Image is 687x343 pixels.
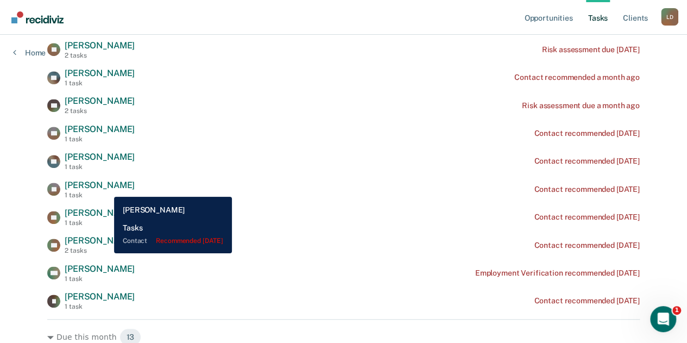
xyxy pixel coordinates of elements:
[514,73,640,82] div: Contact recommended a month ago
[65,219,135,227] div: 1 task
[13,48,46,58] a: Home
[661,8,678,26] div: L D
[65,247,135,254] div: 2 tasks
[65,152,135,162] span: [PERSON_NAME]
[534,241,639,250] div: Contact recommended [DATE]
[534,157,639,166] div: Contact recommended [DATE]
[661,8,678,26] button: Profile dropdown button
[65,291,135,302] span: [PERSON_NAME]
[475,269,640,278] div: Employment Verification recommended [DATE]
[65,40,135,51] span: [PERSON_NAME]
[534,129,639,138] div: Contact recommended [DATE]
[11,11,64,23] img: Recidiviz
[65,52,135,59] div: 2 tasks
[65,275,135,283] div: 1 task
[65,107,135,115] div: 2 tasks
[65,68,135,78] span: [PERSON_NAME]
[65,303,135,310] div: 1 task
[522,101,640,110] div: Risk assessment due a month ago
[65,163,135,171] div: 1 task
[534,296,639,305] div: Contact recommended [DATE]
[65,135,135,143] div: 1 task
[541,45,639,54] div: Risk assessment due [DATE]
[534,213,639,222] div: Contact recommended [DATE]
[65,124,135,134] span: [PERSON_NAME]
[534,185,639,194] div: Contact recommended [DATE]
[650,306,676,332] iframe: Intercom live chat
[65,208,135,218] span: [PERSON_NAME]
[65,79,135,87] div: 1 task
[672,306,681,315] span: 1
[65,191,135,199] div: 1 task
[65,180,135,190] span: [PERSON_NAME]
[65,96,135,106] span: [PERSON_NAME]
[65,235,135,246] span: [PERSON_NAME]
[65,264,135,274] span: [PERSON_NAME]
